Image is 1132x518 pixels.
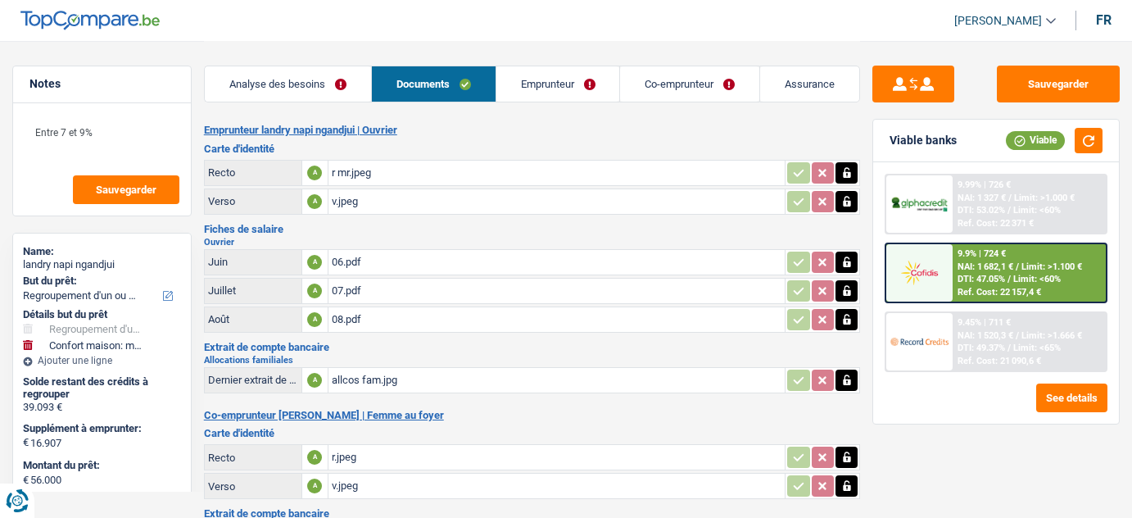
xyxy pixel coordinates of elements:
div: A [307,373,322,388]
button: Sauvegarder [73,175,179,204]
div: A [307,284,322,298]
div: 39.093 € [23,401,181,414]
div: 07.pdf [332,279,782,303]
label: Supplément à emprunter: [23,422,178,435]
span: Limit: <60% [1013,205,1061,216]
div: Ref. Cost: 22 371 € [958,218,1034,229]
h2: Co-emprunteur [PERSON_NAME] | Femme au foyer [204,409,861,422]
span: / [1008,193,1012,203]
div: Name: [23,245,181,258]
span: DTI: 47.05% [958,274,1005,284]
div: landry napi ngandjui [23,258,181,271]
span: DTI: 49.37% [958,343,1005,353]
h3: Carte d'identité [204,428,861,438]
div: 06.pdf [332,250,782,275]
div: Dernier extrait de compte pour vos allocations familiales [208,374,298,386]
div: Recto [208,166,298,179]
div: Viable [1006,131,1065,149]
div: fr [1096,12,1112,28]
span: Limit: >1.000 € [1014,193,1075,203]
a: Documents [372,66,496,102]
div: v.jpeg [332,189,782,214]
span: NAI: 1 520,3 € [958,330,1013,341]
span: / [1016,261,1019,272]
img: AlphaCredit [890,195,948,213]
img: Record Credits [890,327,948,356]
span: / [1007,205,1011,216]
span: Limit: <65% [1013,343,1061,353]
div: Recto [208,452,298,464]
div: 9.9% | 724 € [958,248,1006,259]
h2: Emprunteur landry napi ngandjui | Ouvrier [204,124,861,137]
label: But du prêt: [23,275,178,288]
div: v.jpeg [332,474,782,498]
div: Juillet [208,284,298,297]
a: Emprunteur [496,66,620,102]
div: 9.99% | 726 € [958,179,1011,190]
div: Viable banks [890,134,957,148]
span: Limit: >1.666 € [1021,330,1082,341]
div: allcos fam.jpg [332,368,782,393]
img: Cofidis [890,258,948,287]
h5: Notes [29,77,174,91]
span: [PERSON_NAME] [954,14,1042,28]
div: A [307,450,322,465]
div: 9.45% | 711 € [958,317,1011,328]
img: TopCompare Logo [20,11,160,30]
div: r.jpeg [332,445,782,470]
div: 08.pdf [332,307,782,332]
div: Ref. Cost: 22 157,4 € [958,287,1041,298]
div: Ref. Cost: 21 090,6 € [958,356,1041,366]
span: € [23,436,29,449]
a: Co-emprunteur [620,66,759,102]
h3: Extrait de compte bancaire [204,342,861,352]
div: A [307,166,322,180]
div: r mr.jpeg [332,161,782,185]
button: See details [1036,384,1107,412]
div: Ajouter une ligne [23,355,181,366]
div: Verso [208,195,298,207]
span: / [1007,274,1011,284]
span: / [1007,343,1011,353]
div: Juin [208,256,298,268]
div: Détails but du prêt [23,308,181,321]
div: Solde restant des crédits à regrouper [23,375,181,401]
div: A [307,312,322,327]
div: Verso [208,480,298,493]
button: Sauvegarder [997,66,1120,102]
div: A [307,194,322,209]
h2: Ouvrier [204,238,861,247]
h3: Fiches de salaire [204,224,861,234]
h2: Allocations familiales [204,356,861,365]
a: Assurance [760,66,859,102]
span: € [23,474,29,487]
a: [PERSON_NAME] [941,7,1056,34]
span: Limit: >1.100 € [1021,261,1082,272]
span: Limit: <60% [1013,274,1061,284]
span: NAI: 1 327 € [958,193,1006,203]
span: / [1016,330,1019,341]
div: A [307,255,322,270]
div: A [307,479,322,493]
div: Août [208,313,298,325]
label: Montant du prêt: [23,459,178,472]
span: DTI: 53.02% [958,205,1005,216]
a: Analyse des besoins [205,66,371,102]
span: Sauvegarder [96,184,156,195]
span: NAI: 1 682,1 € [958,261,1013,272]
h3: Carte d'identité [204,143,861,154]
